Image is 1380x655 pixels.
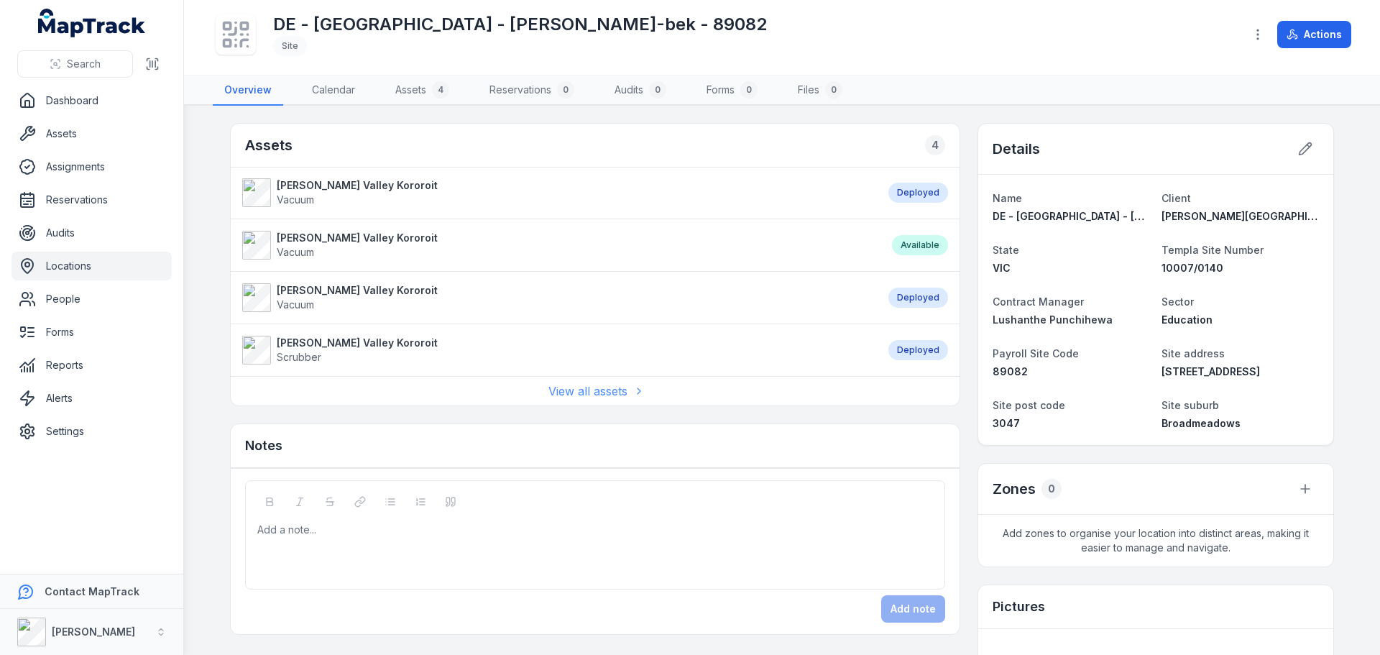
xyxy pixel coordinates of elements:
span: [PERSON_NAME][GEOGRAPHIC_DATA] [1161,210,1348,222]
a: Reservations [11,185,172,214]
span: Site address [1161,347,1225,359]
h2: Details [993,139,1040,159]
a: Forms [11,318,172,347]
a: Audits0 [603,75,678,106]
a: [PERSON_NAME] Valley KororoitScrubber [242,336,874,365]
span: Vacuum [277,298,314,311]
a: Lushanthe Punchihewa [993,313,1150,327]
div: Deployed [888,340,948,360]
span: Vacuum [277,193,314,206]
div: 0 [557,81,574,99]
strong: Contact MapTrack [45,585,139,597]
a: [PERSON_NAME] Valley KororoitVacuum [242,178,874,207]
div: 0 [1041,479,1062,499]
a: MapTrack [38,9,146,37]
div: 0 [649,81,666,99]
strong: [PERSON_NAME] Valley Kororoit [277,178,438,193]
a: Overview [213,75,283,106]
span: Add zones to organise your location into distinct areas, making it easier to manage and navigate. [978,515,1333,567]
h2: Assets [245,135,293,155]
a: Reports [11,351,172,380]
div: 0 [740,81,758,99]
a: Forms0 [695,75,769,106]
strong: [PERSON_NAME] [52,626,135,638]
div: 4 [925,135,945,155]
span: 10007/0140 [1161,262,1223,274]
a: Audits [11,219,172,247]
span: Site suburb [1161,399,1219,411]
h1: DE - [GEOGRAPHIC_DATA] - [PERSON_NAME]-bek - 89082 [273,13,767,36]
a: Assignments [11,152,172,181]
a: Alerts [11,384,172,413]
div: 0 [825,81,842,99]
span: Name [993,192,1022,204]
h3: Pictures [993,597,1045,617]
a: [PERSON_NAME] Valley KororoitVacuum [242,231,878,260]
div: Available [892,235,948,255]
button: Actions [1277,21,1351,48]
span: Contract Manager [993,296,1084,308]
span: VIC [993,262,1011,274]
span: Broadmeadows [1161,417,1241,429]
span: Scrubber [277,351,321,363]
span: Search [67,57,101,71]
a: Locations [11,252,172,280]
div: Deployed [888,183,948,203]
a: View all assets [548,383,642,400]
a: Calendar [300,75,367,106]
a: People [11,285,172,313]
a: Settings [11,417,172,446]
span: 89082 [993,365,1028,377]
span: Education [1161,313,1213,326]
span: Templa Site Number [1161,244,1264,256]
a: Reservations0 [478,75,586,106]
button: Search [17,50,133,78]
span: DE - [GEOGRAPHIC_DATA] - [PERSON_NAME]-bek - 89082 [993,210,1284,222]
span: Site post code [993,399,1065,411]
div: 4 [432,81,449,99]
span: Client [1161,192,1191,204]
strong: [PERSON_NAME] Valley Kororoit [277,231,438,245]
div: Site [273,36,307,56]
div: Deployed [888,288,948,308]
a: [PERSON_NAME] Valley KororoitVacuum [242,283,874,312]
span: 3047 [993,417,1020,429]
a: Assets4 [384,75,461,106]
a: Files0 [786,75,854,106]
strong: [PERSON_NAME] Valley Kororoit [277,336,438,350]
a: Assets [11,119,172,148]
h2: Zones [993,479,1036,499]
h3: Notes [245,436,282,456]
strong: [PERSON_NAME] Valley Kororoit [277,283,438,298]
span: State [993,244,1019,256]
span: Vacuum [277,246,314,258]
span: [STREET_ADDRESS] [1161,365,1260,377]
a: Dashboard [11,86,172,115]
span: Payroll Site Code [993,347,1079,359]
span: Sector [1161,296,1194,308]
